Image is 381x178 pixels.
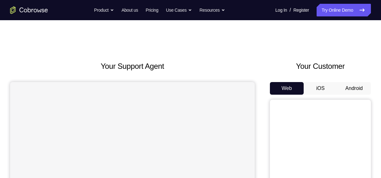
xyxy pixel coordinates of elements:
button: Android [337,82,371,95]
a: About us [122,4,138,16]
a: Try Online Demo [317,4,371,16]
h2: Your Support Agent [10,61,255,72]
a: Register [294,4,309,16]
h2: Your Customer [270,61,371,72]
a: Log In [275,4,287,16]
button: Web [270,82,304,95]
a: Go to the home page [10,6,48,14]
span: / [289,6,291,14]
button: Product [94,4,114,16]
button: iOS [304,82,337,95]
a: Pricing [146,4,158,16]
button: Resources [199,4,225,16]
button: Use Cases [166,4,192,16]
